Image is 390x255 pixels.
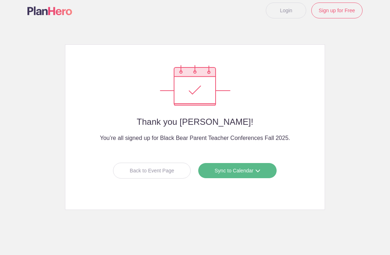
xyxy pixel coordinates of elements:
[113,163,191,179] a: Back to Event Page
[160,65,230,106] img: Success confirmation
[80,134,310,142] h4: You’re all signed up for Black Bear Parent Teacher Conferences Fall 2025.
[27,6,72,15] img: Logo main planhero
[198,163,277,179] a: Sync to Calendar
[311,3,363,18] a: Sign up for Free
[266,3,306,18] a: Login
[80,117,310,127] h2: Thank you [PERSON_NAME]!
